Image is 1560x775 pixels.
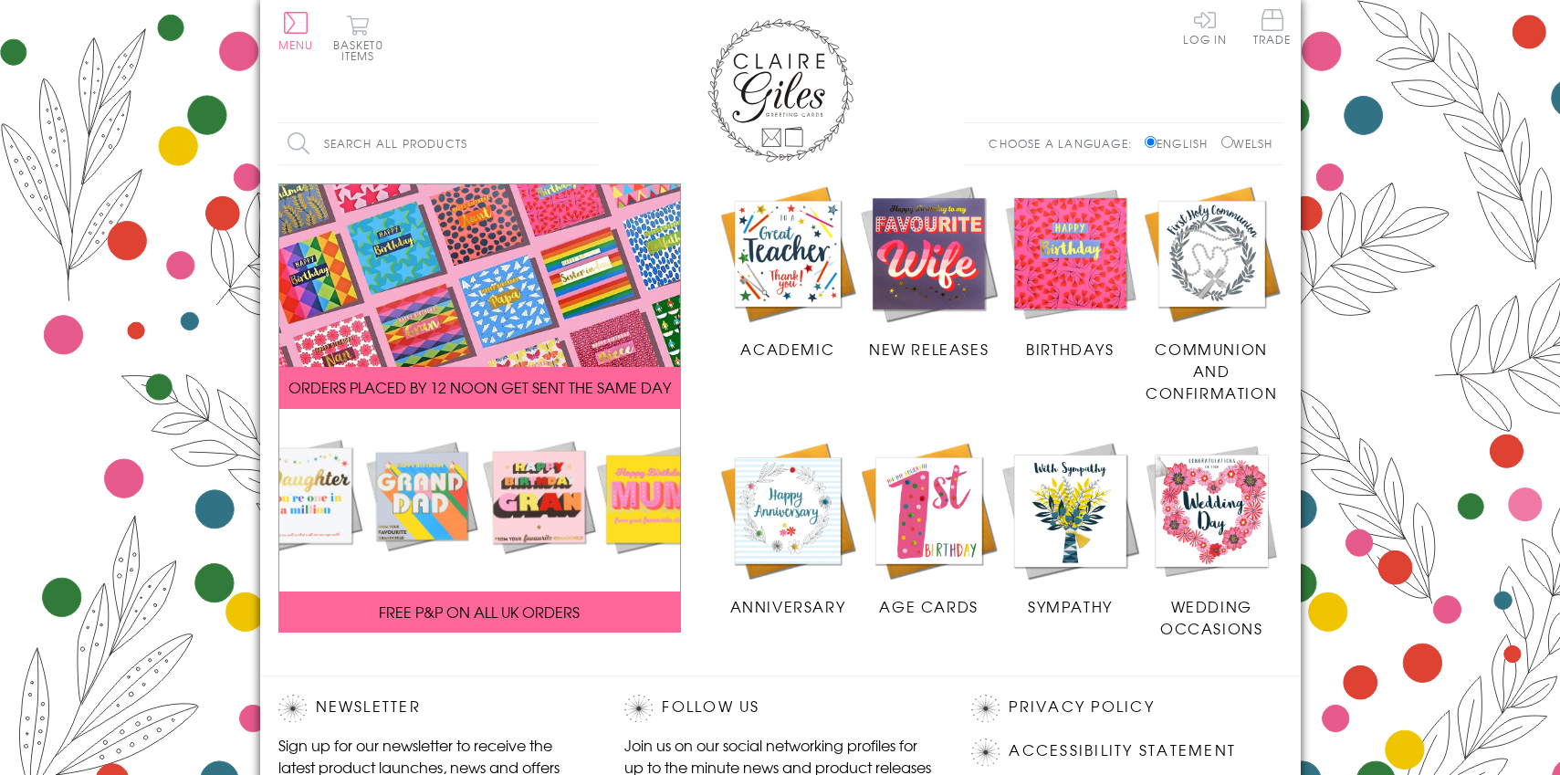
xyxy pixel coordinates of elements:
input: English [1145,136,1157,148]
a: New Releases [858,183,1000,361]
label: English [1145,135,1217,152]
input: Welsh [1221,136,1233,148]
button: Basket0 items [333,15,383,61]
span: Trade [1253,9,1292,45]
span: Academic [740,338,834,360]
span: Sympathy [1028,595,1113,617]
a: Accessibility Statement [1009,738,1236,763]
img: Claire Giles Greetings Cards [707,18,853,162]
a: Communion and Confirmation [1141,183,1283,404]
span: ORDERS PLACED BY 12 NOON GET SENT THE SAME DAY [288,376,671,398]
span: Communion and Confirmation [1146,338,1277,403]
span: Wedding Occasions [1160,595,1262,639]
a: Log In [1183,9,1227,45]
a: Wedding Occasions [1141,440,1283,639]
h2: Newsletter [278,695,589,722]
a: Privacy Policy [1009,695,1154,719]
input: Search all products [278,123,598,164]
input: Search [580,123,598,164]
a: Age Cards [858,440,1000,617]
span: Menu [278,37,314,53]
label: Welsh [1221,135,1273,152]
a: Academic [717,183,859,361]
a: Sympathy [1000,440,1141,617]
p: Choose a language: [989,135,1141,152]
a: Anniversary [717,440,859,617]
a: Birthdays [1000,183,1141,361]
span: Anniversary [730,595,846,617]
span: FREE P&P ON ALL UK ORDERS [379,601,580,623]
span: Age Cards [879,595,978,617]
span: Birthdays [1026,338,1114,360]
span: 0 items [341,37,383,64]
a: Trade [1253,9,1292,48]
span: New Releases [869,338,989,360]
h2: Follow Us [624,695,935,722]
button: Menu [278,12,314,50]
